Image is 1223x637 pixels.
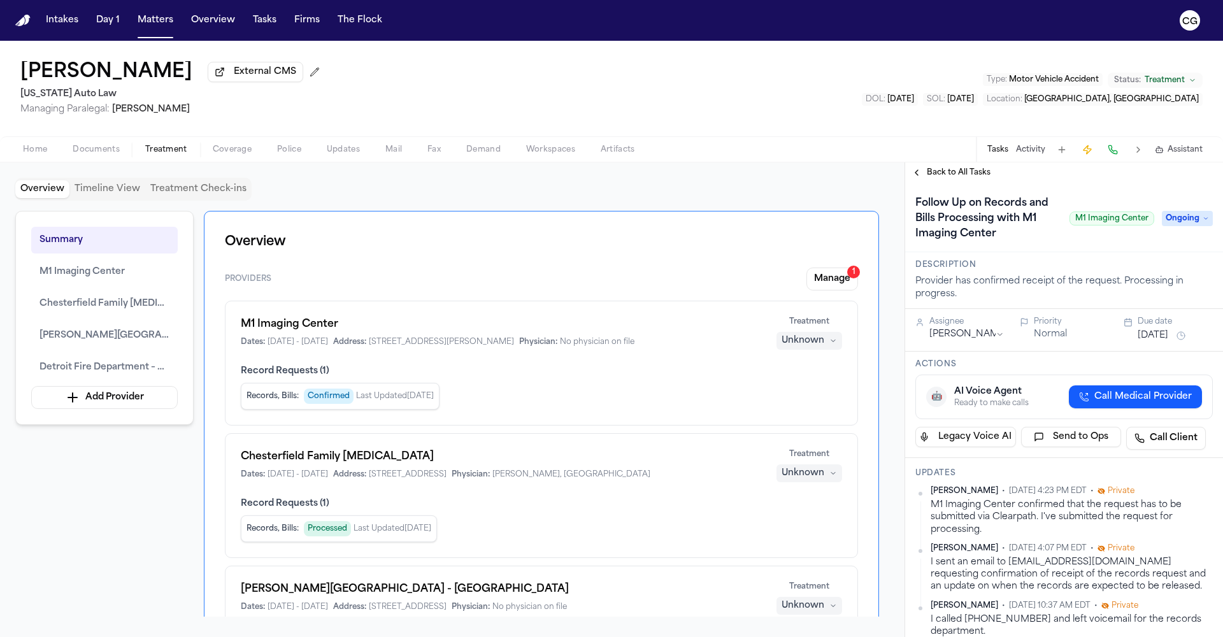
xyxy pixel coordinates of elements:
button: Timeline View [69,180,145,198]
button: Back to All Tasks [905,168,997,178]
span: [DATE] 4:23 PM EDT [1009,486,1087,496]
span: [DATE] - [DATE] [268,469,328,480]
h1: M1 Imaging Center [241,317,761,332]
div: M1 Imaging Center confirmed that the request has to be submitted via Clearpath. I've submitted th... [931,499,1213,536]
span: Records, Bills : [247,391,299,401]
div: Unknown [782,599,824,612]
a: Firms [289,9,325,32]
span: SOL : [927,96,945,103]
span: Status: [1114,75,1141,85]
span: Ongoing [1162,211,1213,226]
button: Unknown [776,597,842,615]
button: Edit matter name [20,61,192,84]
span: Treatment [1145,75,1185,85]
button: Tasks [987,145,1008,155]
button: Summary [31,227,178,254]
button: Edit Type: Motor Vehicle Accident [983,73,1103,86]
span: • [1094,601,1098,611]
span: Address: [333,337,366,347]
span: Processed [304,521,351,536]
button: Normal [1034,328,1067,341]
h1: Follow Up on Records and Bills Processing with M1 Imaging Center [910,193,1064,244]
span: Updates [327,145,360,155]
span: [STREET_ADDRESS] [369,602,447,612]
button: M1 Imaging Center [31,259,178,285]
button: Day 1 [91,9,125,32]
span: [PERSON_NAME] [931,601,998,611]
span: • [1091,543,1094,554]
span: Police [277,145,301,155]
div: AI Voice Agent [954,385,1029,398]
span: Documents [73,145,120,155]
h1: Chesterfield Family [MEDICAL_DATA] [241,449,761,464]
span: Back to All Tasks [927,168,991,178]
span: [PERSON_NAME] [931,543,998,554]
span: Private [1112,601,1138,611]
span: • [1002,486,1005,496]
button: [PERSON_NAME][GEOGRAPHIC_DATA] - [GEOGRAPHIC_DATA] [31,322,178,349]
span: Mail [385,145,402,155]
span: Assistant [1168,145,1203,155]
div: Unknown [782,467,824,480]
span: M1 Imaging Center [39,264,125,280]
span: Record Requests ( 1 ) [241,497,842,510]
button: Send to Ops [1021,427,1122,447]
button: Overview [186,9,240,32]
button: Call Medical Provider [1069,385,1202,408]
div: Unknown [782,334,824,347]
span: Last Updated [DATE] [354,524,431,534]
span: Artifacts [601,145,635,155]
span: Private [1108,486,1134,496]
span: No physician on file [560,337,634,347]
h1: [PERSON_NAME][GEOGRAPHIC_DATA] - [GEOGRAPHIC_DATA] [241,582,761,597]
span: Workspaces [526,145,575,155]
button: Manage1 [806,268,858,290]
a: Matters [132,9,178,32]
button: Create Immediate Task [1078,141,1096,159]
span: Demand [466,145,501,155]
span: Treatment [789,317,829,327]
span: [DATE] - [DATE] [268,337,328,347]
button: Intakes [41,9,83,32]
span: Chesterfield Family [MEDICAL_DATA] [39,296,169,311]
button: Legacy Voice AI [915,427,1016,447]
button: Add Provider [31,386,178,409]
button: Treatment Check-ins [145,180,252,198]
span: [PERSON_NAME] [931,486,998,496]
h3: Actions [915,359,1213,369]
span: Type : [987,76,1007,83]
button: Overview [15,180,69,198]
div: I sent an email to [EMAIL_ADDRESS][DOMAIN_NAME] requesting confirmation of receipt of the records... [931,556,1213,593]
span: Address: [333,602,366,612]
button: Detroit Fire Department – Emergency Medical Services Division [31,354,178,381]
h3: Description [915,260,1213,270]
span: DOL : [866,96,885,103]
button: Activity [1016,145,1045,155]
span: Dates: [241,469,265,480]
div: Due date [1138,317,1213,327]
span: Physician: [519,337,557,347]
button: Tasks [248,9,282,32]
span: Home [23,145,47,155]
span: Treatment [145,145,187,155]
span: Coverage [213,145,252,155]
span: Treatment [789,449,829,459]
button: Make a Call [1104,141,1122,159]
div: Assignee [929,317,1005,327]
button: Edit SOL: 2026-12-21 [923,93,978,106]
span: • [1002,601,1005,611]
span: Record Requests ( 1 ) [241,365,842,378]
button: [DATE] [1138,329,1168,342]
div: Priority [1034,317,1109,327]
span: [DATE] [887,96,914,103]
span: [GEOGRAPHIC_DATA], [GEOGRAPHIC_DATA] [1024,96,1199,103]
h3: Updates [915,468,1213,478]
span: Records, Bills : [247,524,299,534]
span: Managing Paralegal: [20,104,110,114]
span: M1 Imaging Center [1069,211,1154,225]
button: Snooze task [1173,328,1189,343]
span: • [1002,543,1005,554]
div: Provider has confirmed receipt of the request. Processing in progress. [915,275,1213,301]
